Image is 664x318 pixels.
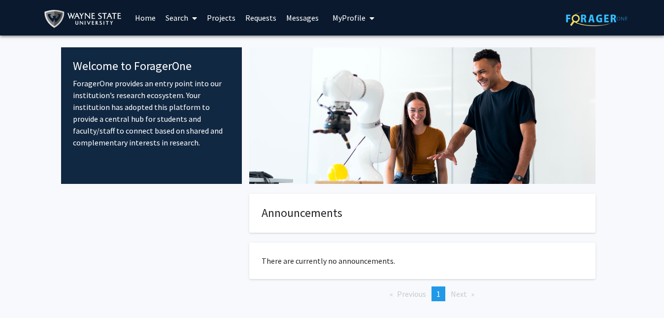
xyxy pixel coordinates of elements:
img: Wayne State University Logo [44,8,126,30]
p: ForagerOne provides an entry point into our institution’s research ecosystem. Your institution ha... [73,77,230,148]
img: Cover Image [249,47,596,184]
span: Next [451,289,467,299]
span: Previous [397,289,426,299]
img: ForagerOne Logo [566,11,628,26]
span: 1 [436,289,440,299]
a: Projects [202,0,240,35]
a: Home [130,0,161,35]
span: My Profile [332,13,365,23]
a: Search [161,0,202,35]
iframe: Chat [7,274,42,311]
ul: Pagination [249,286,596,301]
p: There are currently no announcements. [262,255,583,267]
h4: Welcome to ForagerOne [73,59,230,73]
a: Requests [240,0,281,35]
h4: Announcements [262,206,583,220]
a: Messages [281,0,324,35]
